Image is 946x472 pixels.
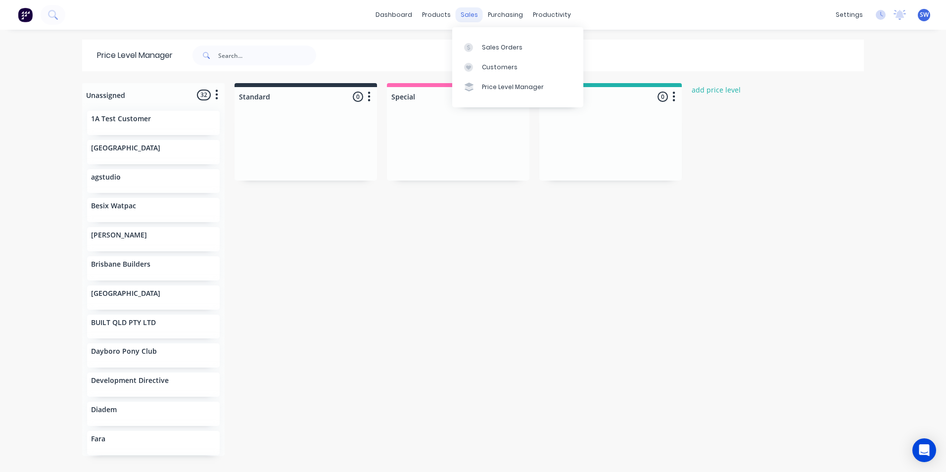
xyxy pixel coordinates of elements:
[87,169,220,193] div: agstudio
[91,144,160,152] p: [GEOGRAPHIC_DATA]
[483,7,528,22] div: purchasing
[687,83,746,96] button: add price level
[91,202,136,210] p: Besix Watpac
[18,7,33,22] img: Factory
[912,438,936,462] div: Open Intercom Messenger
[371,7,417,22] a: dashboard
[197,90,211,100] span: 32
[87,315,220,339] div: BUILT QLD PTY LTD
[82,40,173,71] div: Price Level Manager
[482,63,518,72] div: Customers
[91,260,150,269] p: Brisbane Builders
[87,198,220,222] div: Besix Watpac
[87,402,220,426] div: Diadem
[482,83,544,92] div: Price Level Manager
[91,435,105,443] p: Fara
[84,90,125,100] div: Unassigned
[91,406,117,414] p: Diadem
[87,285,220,310] div: [GEOGRAPHIC_DATA]
[87,431,220,455] div: Fara
[87,227,220,251] div: [PERSON_NAME]
[91,319,156,327] p: BUILT QLD PTY LTD
[528,7,576,22] div: productivity
[91,231,147,239] p: [PERSON_NAME]
[87,373,220,397] div: Development Directive
[87,111,220,135] div: 1A Test Customer
[831,7,868,22] div: settings
[452,77,583,97] a: Price Level Manager
[91,289,160,298] p: [GEOGRAPHIC_DATA]
[456,7,483,22] div: sales
[87,343,220,368] div: Dayboro Pony Club
[920,10,929,19] span: SW
[417,7,456,22] div: products
[87,140,220,164] div: [GEOGRAPHIC_DATA]
[87,256,220,281] div: Brisbane Builders
[482,43,522,52] div: Sales Orders
[91,115,151,123] p: 1A Test Customer
[91,377,169,385] p: Development Directive
[91,347,157,356] p: Dayboro Pony Club
[218,46,316,65] input: Search...
[452,57,583,77] a: Customers
[452,37,583,57] a: Sales Orders
[91,173,121,182] p: agstudio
